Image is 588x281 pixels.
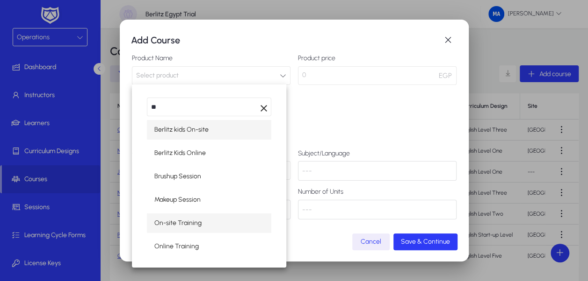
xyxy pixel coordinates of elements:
[154,194,201,205] span: Makeup Session
[147,120,271,140] mat-option: Berlitz kids On-site
[147,237,271,256] mat-option: Online Training
[251,99,269,118] button: Clear
[154,148,206,159] span: Berlitz Kids Online
[147,213,271,233] mat-option: On-site Training
[147,190,271,210] mat-option: Makeup Session
[147,98,271,116] input: dropdown search
[147,143,271,163] mat-option: Berlitz Kids Online
[154,124,209,135] span: Berlitz kids On-site
[147,167,271,186] mat-option: Brushup Session
[154,218,202,229] span: On-site Training
[154,171,201,182] span: Brushup Session
[154,241,199,252] span: Online Training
